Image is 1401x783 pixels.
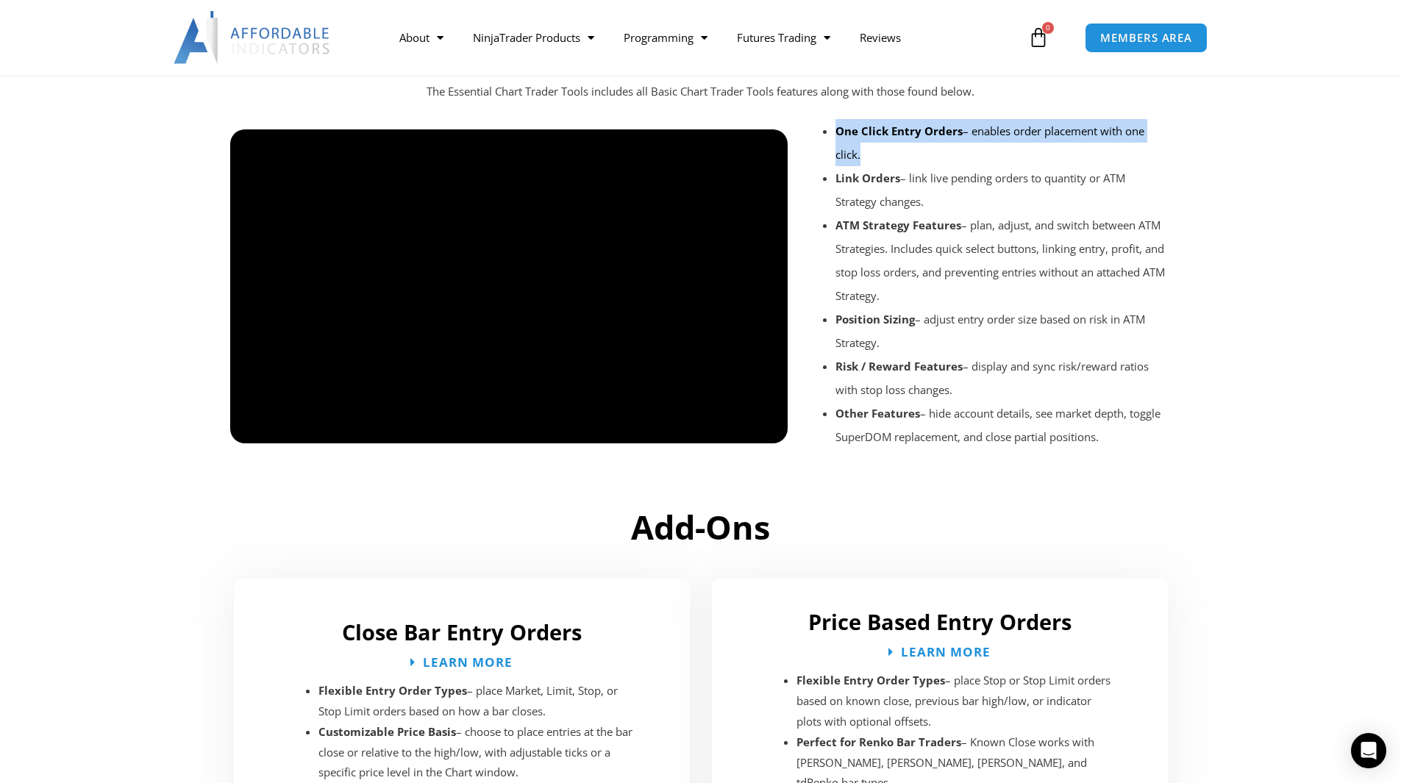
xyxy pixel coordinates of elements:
strong: Other Features [835,406,920,421]
nav: Menu [385,21,1024,54]
strong: Flexible Entry Order Types [318,683,467,698]
li: – display and sync risk/reward ratios with stop loss changes. [835,354,1169,401]
strong: ATM Strategy Features [835,218,961,232]
a: Learn More [410,656,513,668]
strong: Link Orders [835,171,900,185]
a: About [385,21,458,54]
li: – hide account details, see market depth, toggle SuperDOM replacement, and close partial positions. [835,401,1169,448]
span: Learn More [901,646,991,658]
span: 0 [1042,22,1054,34]
a: Learn More [888,646,991,658]
p: The Essential Chart Trader Tools includes all Basic Chart Trader Tools features along with those ... [260,82,1142,102]
strong: Risk / Reward Features [835,359,963,373]
span: Learn More [423,656,513,668]
strong: Perfect for Renko Bar Traders [796,734,961,749]
h2: Close Bar Entry Orders [249,618,675,646]
a: 0 [1006,16,1071,59]
span: MEMBERS AREA [1100,32,1192,43]
h2: Price Based Entry Orders [727,608,1153,636]
a: Futures Trading [722,21,845,54]
h2: Add-Ons [230,506,1172,549]
li: – adjust entry order size based on risk in ATM Strategy. [835,307,1169,354]
a: MEMBERS AREA [1085,23,1208,53]
div: Open Intercom Messenger [1351,733,1386,768]
a: Reviews [845,21,916,54]
li: – link live pending orders to quantity or ATM Strategy changes. [835,166,1169,213]
li: – place Stop or Stop Limit orders based on known close, previous bar high/low, or indicator plots... [796,671,1116,732]
strong: One Click Entry Orders [835,124,963,138]
a: Programming [609,21,722,54]
strong: Position Sizing [835,312,915,326]
li: – plan, adjust, and switch between ATM Strategies. Includes quick select buttons, linking entry, ... [835,213,1169,307]
a: NinjaTrader Products [458,21,609,54]
strong: Customizable Price Basis [318,724,456,739]
img: LogoAI | Affordable Indicators – NinjaTrader [174,11,332,64]
li: – place Market, Limit, Stop, or Stop Limit orders based on how a bar closes. [318,681,638,722]
li: – enables order placement with one click. [835,119,1169,166]
strong: Flexible Entry Order Types [796,673,945,687]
